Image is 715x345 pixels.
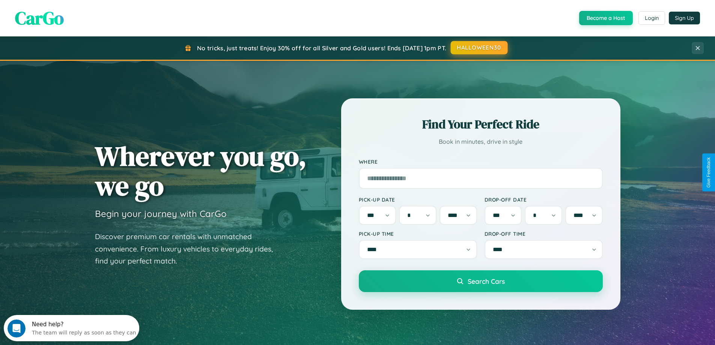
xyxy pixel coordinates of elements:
[359,158,603,165] label: Where
[359,136,603,147] p: Book in minutes, drive in style
[359,231,477,237] label: Pick-up Time
[95,208,227,219] h3: Begin your journey with CarGo
[579,11,633,25] button: Become a Host
[485,231,603,237] label: Drop-off Time
[451,41,508,54] button: HALLOWEEN30
[3,3,140,24] div: Open Intercom Messenger
[15,6,64,30] span: CarGo
[485,196,603,203] label: Drop-off Date
[8,319,26,337] iframe: Intercom live chat
[706,157,711,188] div: Give Feedback
[359,270,603,292] button: Search Cars
[197,44,446,52] span: No tricks, just treats! Enjoy 30% off for all Silver and Gold users! Ends [DATE] 1pm PT.
[95,231,283,267] p: Discover premium car rentals with unmatched convenience. From luxury vehicles to everyday rides, ...
[638,11,665,25] button: Login
[359,196,477,203] label: Pick-up Date
[28,6,132,12] div: Need help?
[359,116,603,133] h2: Find Your Perfect Ride
[28,12,132,20] div: The team will reply as soon as they can
[669,12,700,24] button: Sign Up
[95,141,307,200] h1: Wherever you go, we go
[468,277,505,285] span: Search Cars
[4,315,139,341] iframe: Intercom live chat discovery launcher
